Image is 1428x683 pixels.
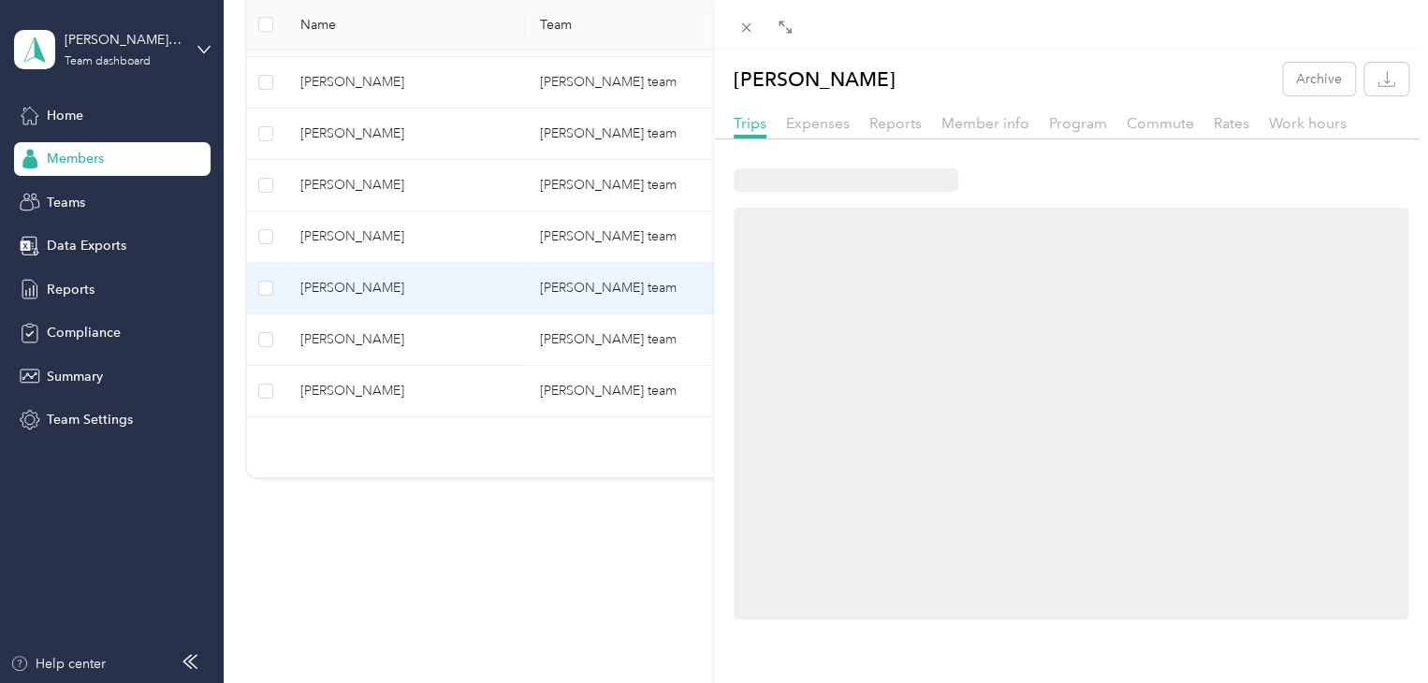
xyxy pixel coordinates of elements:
span: Trips [734,114,766,132]
span: Rates [1214,114,1249,132]
span: Reports [869,114,922,132]
span: Work hours [1269,114,1347,132]
iframe: Everlance-gr Chat Button Frame [1323,578,1428,683]
button: Archive [1283,63,1355,95]
span: Commute [1127,114,1194,132]
p: [PERSON_NAME] [734,63,896,95]
span: Program [1049,114,1107,132]
span: Expenses [786,114,850,132]
span: Member info [941,114,1029,132]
